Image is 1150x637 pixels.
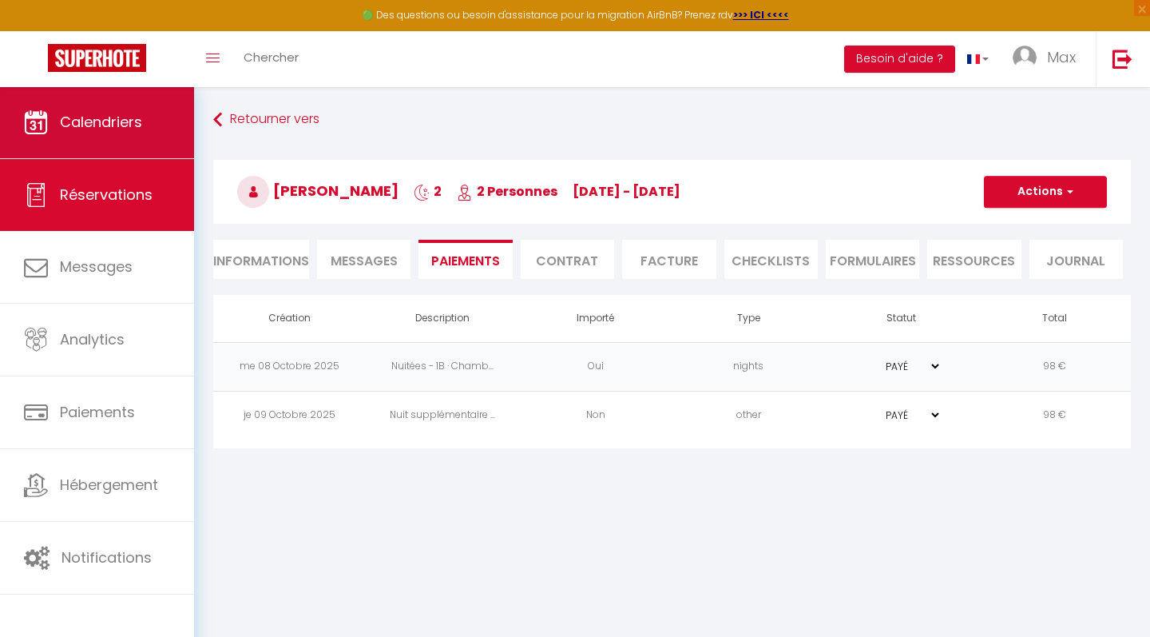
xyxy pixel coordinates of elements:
img: logout [1112,49,1132,69]
li: Informations [213,240,309,279]
th: Création [213,295,367,342]
img: Super Booking [48,44,146,72]
span: Analytics [60,329,125,349]
span: 2 [414,182,442,201]
span: [DATE] - [DATE] [573,182,680,201]
td: je 09 Octobre 2025 [213,391,367,440]
td: Oui [519,342,672,391]
td: me 08 Octobre 2025 [213,342,367,391]
td: 98 € [978,391,1132,440]
li: Contrat [521,240,614,279]
span: Max [1047,47,1076,67]
th: Type [672,295,826,342]
li: CHECKLISTS [724,240,818,279]
li: Facture [622,240,716,279]
a: Retourner vers [213,106,1131,134]
td: Non [519,391,672,440]
li: Journal [1029,240,1123,279]
th: Statut [825,295,978,342]
td: 98 € [978,342,1132,391]
span: Notifications [61,547,152,567]
td: nights [672,342,826,391]
img: ... [1013,46,1037,70]
span: 2 Personnes [457,182,557,201]
th: Importé [519,295,672,342]
span: Messages [331,252,398,270]
td: other [672,391,826,440]
button: Actions [984,176,1107,208]
button: Besoin d'aide ? [844,46,955,73]
li: Ressources [927,240,1021,279]
th: Total [978,295,1132,342]
a: >>> ICI <<<< [733,8,789,22]
li: Paiements [418,240,512,279]
span: [PERSON_NAME] [237,181,399,201]
td: Nuit supplémentaire ... [367,391,520,440]
td: Nuitées - 1B · Chamb... [367,342,520,391]
span: Hébergement [60,475,158,495]
span: Réservations [60,185,153,205]
th: Description [367,295,520,342]
span: Messages [60,257,133,277]
li: FORMULAIRES [826,240,919,279]
a: ... Max [1001,31,1096,87]
span: Chercher [244,49,299,66]
span: Calendriers [60,112,142,132]
span: Paiements [60,402,135,422]
a: Chercher [232,31,311,87]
